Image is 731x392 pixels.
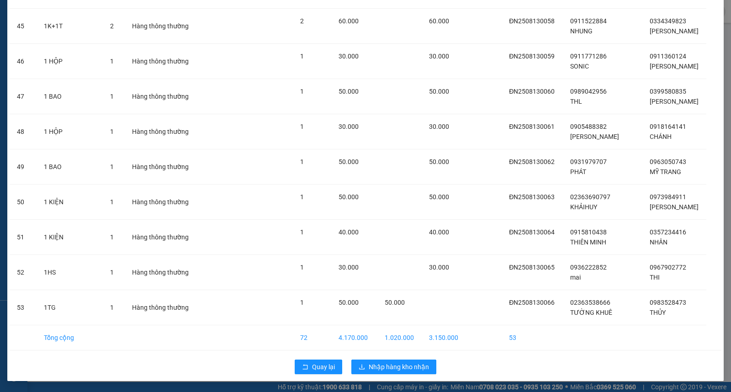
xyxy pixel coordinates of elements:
[650,158,686,165] span: 0963050743
[570,309,612,316] span: TƯỜNG KHUÊ
[570,17,607,25] span: 0911522884
[570,27,593,35] span: NHUNG
[110,93,114,100] span: 1
[650,203,699,211] span: [PERSON_NAME]
[570,98,582,105] span: THL
[125,9,197,44] td: Hàng thông thường
[570,123,607,130] span: 0905488382
[650,17,686,25] span: 0334349823
[125,290,197,325] td: Hàng thông thường
[110,304,114,311] span: 1
[37,290,103,325] td: 1TG
[10,290,37,325] td: 53
[650,193,686,201] span: 0973984911
[429,193,449,201] span: 50.000
[650,98,699,105] span: [PERSON_NAME]
[10,185,37,220] td: 50
[650,309,666,316] span: THỦY
[650,228,686,236] span: 0357234416
[570,63,589,70] span: SONIC
[300,299,304,306] span: 1
[429,228,449,236] span: 40.000
[650,264,686,271] span: 0967902772
[339,53,359,60] span: 30.000
[125,79,197,114] td: Hàng thông thường
[10,44,37,79] td: 46
[570,133,619,140] span: [PERSON_NAME]
[570,193,610,201] span: 02363690797
[429,123,449,130] span: 30.000
[37,79,103,114] td: 1 BAO
[300,264,304,271] span: 1
[110,269,114,276] span: 1
[650,27,699,35] span: [PERSON_NAME]
[570,203,597,211] span: KHẢIHUY
[570,168,586,175] span: PHÁT
[509,123,555,130] span: ĐN2508130061
[10,79,37,114] td: 47
[570,88,607,95] span: 0989042956
[650,238,667,246] span: NHÂN
[300,88,304,95] span: 1
[509,53,555,60] span: ĐN2508130059
[429,53,449,60] span: 30.000
[429,264,449,271] span: 30.000
[509,299,555,306] span: ĐN2508130066
[10,255,37,290] td: 52
[312,362,335,372] span: Quay lại
[422,325,466,350] td: 3.150.000
[125,149,197,185] td: Hàng thông thường
[339,158,359,165] span: 50.000
[339,299,359,306] span: 50.000
[110,58,114,65] span: 1
[509,228,555,236] span: ĐN2508130064
[570,264,607,271] span: 0936222852
[302,364,308,371] span: rollback
[650,63,699,70] span: [PERSON_NAME]
[339,123,359,130] span: 30.000
[650,274,660,281] span: THI
[125,220,197,255] td: Hàng thông thường
[339,228,359,236] span: 40.000
[125,114,197,149] td: Hàng thông thường
[300,193,304,201] span: 1
[37,255,103,290] td: 1HS
[125,44,197,79] td: Hàng thông thường
[509,193,555,201] span: ĐN2508130063
[570,228,607,236] span: 0915810438
[369,362,429,372] span: Nhập hàng kho nhận
[37,325,103,350] td: Tổng cộng
[650,53,686,60] span: 0911360124
[110,128,114,135] span: 1
[650,88,686,95] span: 0399580835
[570,238,606,246] span: THIÊN MINH
[300,53,304,60] span: 1
[429,88,449,95] span: 50.000
[429,158,449,165] span: 50.000
[331,325,377,350] td: 4.170.000
[10,9,37,44] td: 45
[351,360,436,374] button: downloadNhập hàng kho nhận
[509,158,555,165] span: ĐN2508130062
[37,149,103,185] td: 1 BAO
[650,123,686,130] span: 0918164141
[570,274,581,281] span: mai
[300,123,304,130] span: 1
[37,114,103,149] td: 1 HỘP
[339,193,359,201] span: 50.000
[110,163,114,170] span: 1
[125,185,197,220] td: Hàng thông thường
[37,220,103,255] td: 1 KIỆN
[293,325,331,350] td: 72
[339,88,359,95] span: 50.000
[110,233,114,241] span: 1
[10,114,37,149] td: 48
[339,264,359,271] span: 30.000
[509,264,555,271] span: ĐN2508130065
[570,53,607,60] span: 0911771286
[37,44,103,79] td: 1 HỘP
[10,149,37,185] td: 49
[295,360,342,374] button: rollbackQuay lại
[570,158,607,165] span: 0931979707
[509,88,555,95] span: ĐN2508130060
